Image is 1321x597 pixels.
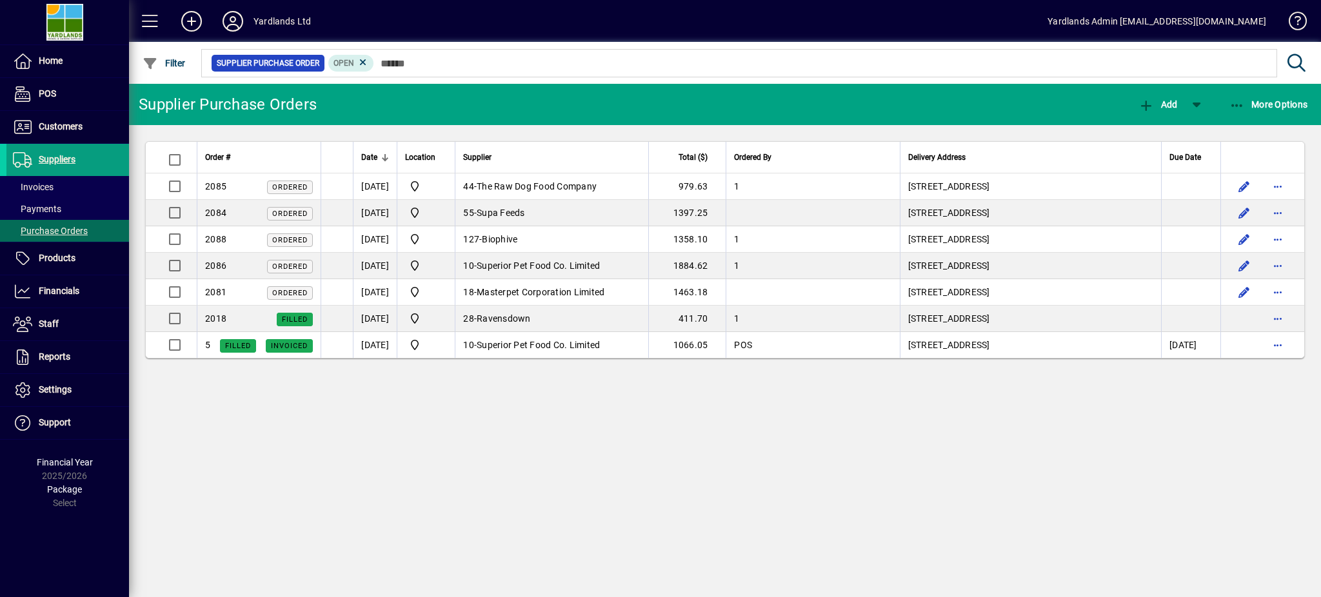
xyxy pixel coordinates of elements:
span: Filter [143,58,186,68]
td: [DATE] [353,200,397,226]
div: Date [361,150,389,164]
span: 2018 [205,313,226,324]
span: Location [405,150,435,164]
td: 1397.25 [648,200,726,226]
td: [STREET_ADDRESS] [900,200,1161,226]
td: [STREET_ADDRESS] [900,306,1161,332]
button: Edit [1234,282,1255,302]
span: 1 [734,181,739,191]
a: Purchase Orders [6,220,129,242]
td: - [455,226,648,253]
mat-chip: Completion Status: Open [328,55,374,72]
td: [DATE] [1161,332,1220,358]
span: 1 [734,234,739,244]
span: Biophive [482,234,517,244]
span: Financials [39,286,79,296]
div: Ordered By [734,150,891,164]
div: Order # [205,150,313,164]
span: 2084 [205,208,226,218]
span: Ravensdown [477,313,531,324]
button: More options [1267,255,1288,276]
td: [DATE] [353,279,397,306]
button: More options [1267,308,1288,329]
button: Profile [212,10,253,33]
span: Ordered [272,183,308,191]
button: More options [1267,282,1288,302]
span: Customers [39,121,83,132]
span: 1 [734,313,739,324]
div: Supplier [463,150,641,164]
td: - [455,279,648,306]
span: Total ($) [679,150,708,164]
td: [STREET_ADDRESS] [900,173,1161,200]
button: Filter [139,52,189,75]
div: Total ($) [657,150,719,164]
span: 55 [463,208,474,218]
div: Location [405,150,447,164]
td: [STREET_ADDRESS] [900,226,1161,253]
td: [DATE] [353,226,397,253]
span: Products [39,253,75,263]
td: - [455,253,648,279]
td: [STREET_ADDRESS] [900,279,1161,306]
span: Yardlands Limited [405,284,447,300]
span: Superior Pet Food Co. Limited [477,340,600,350]
td: 411.70 [648,306,726,332]
div: Yardlands Ltd [253,11,311,32]
button: Edit [1234,255,1255,276]
button: Edit [1234,229,1255,250]
button: Edit [1234,202,1255,223]
span: Ordered [272,262,308,271]
span: Supa Feeds [477,208,525,218]
td: 1884.62 [648,253,726,279]
span: Add [1138,99,1177,110]
span: POS [39,88,56,99]
button: Add [1135,93,1180,116]
span: 1 [734,260,739,271]
span: 10 [463,340,474,350]
button: Edit [1234,176,1255,197]
a: Knowledge Base [1279,3,1305,44]
a: Staff [6,308,129,340]
a: Payments [6,198,129,220]
span: 127 [463,234,479,244]
span: Package [47,484,82,494]
span: The Raw Dog Food Company [477,181,597,191]
a: Invoices [6,176,129,198]
button: More options [1267,229,1288,250]
button: More Options [1226,93,1311,116]
td: [DATE] [353,306,397,332]
td: [DATE] [353,253,397,279]
td: - [455,200,648,226]
span: 44 [463,181,474,191]
span: Open [333,59,354,68]
div: Yardlands Admin [EMAIL_ADDRESS][DOMAIN_NAME] [1048,11,1266,32]
span: 2086 [205,260,226,271]
td: - [455,332,648,358]
span: Financial Year [37,457,93,467]
a: Products [6,242,129,275]
a: Reports [6,341,129,373]
button: More options [1267,202,1288,223]
td: 979.63 [648,173,726,200]
span: Due Date [1169,150,1201,164]
span: Yardlands Limited [405,337,447,353]
span: Support [39,417,71,427]
span: Delivery Address [908,150,966,164]
span: Ordered [272,210,308,218]
span: Order # [205,150,230,164]
span: Invoices [13,182,54,192]
a: Settings [6,374,129,406]
span: Ordered [272,236,308,244]
span: Reports [39,351,70,362]
span: Yardlands Limited [405,311,447,326]
span: 5 [205,340,210,350]
span: 28 [463,313,474,324]
span: Ordered By [734,150,771,164]
span: Filled [282,315,308,324]
span: More Options [1229,99,1308,110]
span: Payments [13,204,61,214]
td: 1358.10 [648,226,726,253]
td: [DATE] [353,332,397,358]
td: 1463.18 [648,279,726,306]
